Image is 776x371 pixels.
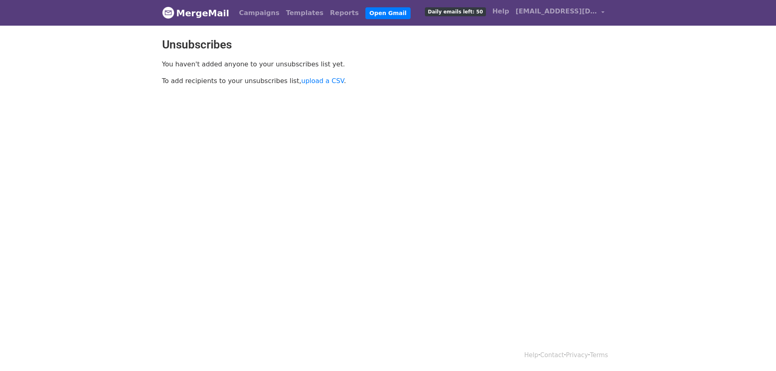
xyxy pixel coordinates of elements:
[512,3,608,22] a: [EMAIL_ADDRESS][DOMAIN_NAME]
[236,5,283,21] a: Campaigns
[162,60,382,68] p: You haven't added anyone to your unsubscribes list yet.
[516,7,597,16] span: [EMAIL_ADDRESS][DOMAIN_NAME]
[425,7,486,16] span: Daily emails left: 50
[301,77,344,85] a: upload a CSV
[422,3,489,20] a: Daily emails left: 50
[327,5,362,21] a: Reports
[283,5,327,21] a: Templates
[162,77,382,85] p: To add recipients to your unsubscribes list, .
[524,351,538,359] a: Help
[590,351,608,359] a: Terms
[489,3,512,20] a: Help
[162,7,174,19] img: MergeMail logo
[162,4,229,22] a: MergeMail
[566,351,588,359] a: Privacy
[162,38,614,52] h2: Unsubscribes
[365,7,411,19] a: Open Gmail
[540,351,564,359] a: Contact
